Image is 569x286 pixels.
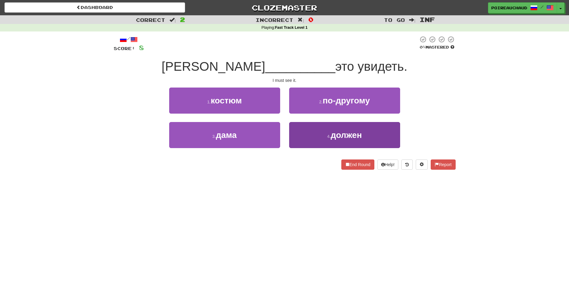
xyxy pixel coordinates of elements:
span: __________ [265,59,335,73]
span: Inf [420,16,435,23]
button: Help! [377,159,399,170]
small: 4 . [327,134,331,139]
button: 2.по-другому [289,88,400,114]
span: Incorrect [256,17,293,23]
button: Report [431,159,455,170]
small: 1 . [207,100,211,104]
span: 2 [180,16,185,23]
a: Clozemaster [194,2,375,13]
span: : [298,17,304,22]
span: / [541,5,544,9]
button: 3.дама [169,122,280,148]
span: дама [216,130,237,140]
button: 1.костюм [169,88,280,114]
button: End Round [341,159,374,170]
a: Poireauchaud / [488,2,557,13]
span: должен [331,130,362,140]
button: 4.должен [289,122,400,148]
strong: Fast Track Level 1 [275,25,308,30]
a: Dashboard [4,2,185,13]
span: [PERSON_NAME] [162,59,265,73]
div: / [114,36,144,43]
div: I must see it. [114,77,456,83]
span: : [409,17,416,22]
small: 2 . [319,100,323,104]
span: 0 % [420,45,426,49]
div: Mastered [418,45,456,50]
span: по-другому [323,96,370,105]
span: 8 [139,44,144,51]
small: 3 . [212,134,216,139]
span: To go [384,17,405,23]
button: Round history (alt+y) [401,159,413,170]
span: Score: [114,46,135,51]
span: 0 [308,16,313,23]
span: : [169,17,176,22]
span: Correct [136,17,165,23]
span: Poireauchaud [491,5,527,10]
span: костюм [211,96,242,105]
span: это увидеть. [335,59,407,73]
